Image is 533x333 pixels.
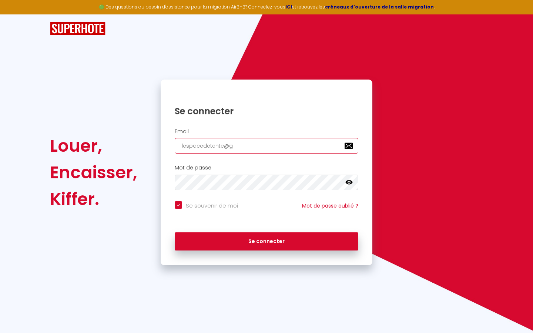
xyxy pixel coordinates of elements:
[175,165,358,171] h2: Mot de passe
[302,202,358,209] a: Mot de passe oublié ?
[285,4,292,10] a: ICI
[50,132,137,159] div: Louer,
[325,4,434,10] a: créneaux d'ouverture de la salle migration
[50,159,137,186] div: Encaisser,
[175,138,358,154] input: Ton Email
[175,232,358,251] button: Se connecter
[6,3,28,25] button: Ouvrir le widget de chat LiveChat
[50,22,105,36] img: SuperHote logo
[175,105,358,117] h1: Se connecter
[175,128,358,135] h2: Email
[50,186,137,212] div: Kiffer.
